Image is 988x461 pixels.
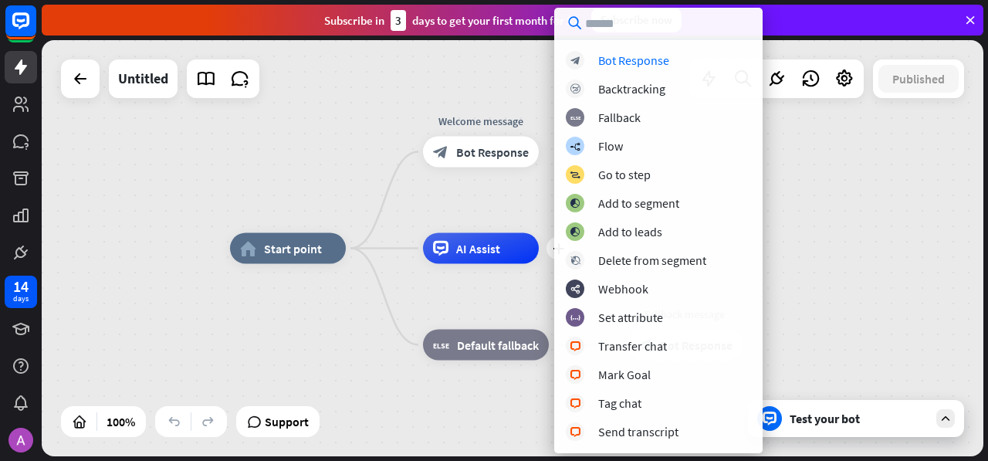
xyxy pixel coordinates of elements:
i: block_add_to_segment [570,198,580,208]
div: days [13,293,29,304]
i: block_fallback [433,337,449,353]
i: block_livechat [570,341,581,351]
i: block_livechat [570,370,581,380]
i: block_delete_from_segment [570,256,580,266]
div: Mark Goal [598,367,651,382]
div: 14 [13,280,29,293]
button: Published [878,65,959,93]
div: Set attribute [598,310,663,325]
i: block_set_attribute [570,313,580,323]
div: Welcome message [411,114,550,129]
div: Add to leads [598,224,662,239]
i: home_2 [240,241,256,256]
div: Flow [598,138,623,154]
a: 14 days [5,276,37,308]
i: block_add_to_segment [570,227,580,237]
i: builder_tree [570,141,580,151]
div: 3 [391,10,406,31]
i: block_backtracking [570,84,580,94]
i: block_livechat [570,398,581,408]
span: Bot Response [456,144,529,160]
div: Go to step [598,167,651,182]
i: plus [553,243,564,254]
i: block_bot_response [433,144,448,160]
i: block_fallback [570,113,580,123]
i: block_goto [570,170,580,180]
div: Delete from segment [598,253,706,268]
div: Transfer chat [598,338,667,354]
div: Bot Response [598,53,669,68]
div: Backtracking [598,81,665,97]
span: AI Assist [456,241,500,256]
div: 100% [102,409,140,434]
i: webhooks [570,284,580,294]
span: Default fallback [457,337,539,353]
div: Test your bot [790,411,929,426]
div: Fallback [598,110,641,125]
div: Untitled [118,59,168,98]
button: Open LiveChat chat widget [12,6,59,53]
div: Add to segment [598,195,679,211]
div: Tag chat [598,395,641,411]
div: Webhook [598,281,648,297]
span: Support [265,409,309,434]
i: block_bot_response [570,56,580,66]
div: Subscribe in days to get your first month for $1 [324,10,579,31]
i: block_livechat [570,427,581,437]
div: Send transcript [598,424,678,439]
span: Start point [264,241,322,256]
